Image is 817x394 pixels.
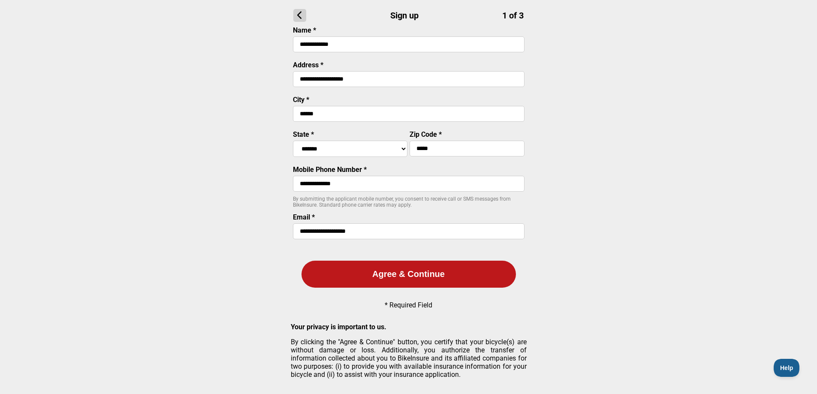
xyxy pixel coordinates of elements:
[293,130,314,138] label: State *
[774,359,800,377] iframe: Toggle Customer Support
[293,61,323,69] label: Address *
[410,130,442,138] label: Zip Code *
[502,10,524,21] span: 1 of 3
[291,323,386,331] strong: Your privacy is important to us.
[301,261,516,288] button: Agree & Continue
[293,26,316,34] label: Name *
[293,165,367,174] label: Mobile Phone Number *
[291,338,527,379] p: By clicking the "Agree & Continue" button, you certify that your bicycle(s) are without damage or...
[293,213,315,221] label: Email *
[293,9,524,22] h1: Sign up
[293,96,309,104] label: City *
[385,301,432,309] p: * Required Field
[293,196,525,208] p: By submitting the applicant mobile number, you consent to receive call or SMS messages from BikeI...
